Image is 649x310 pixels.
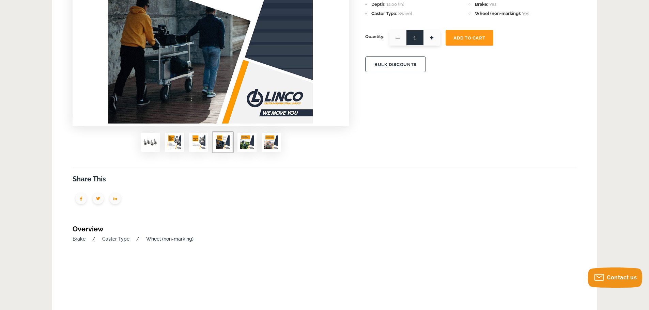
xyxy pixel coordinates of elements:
span: Add To Cart [453,35,485,40]
span: 12.00 (in) [386,2,404,7]
span: — [389,30,406,46]
img: LINCO Replacement Swivel Casters with Threaded Stem 3" - Set of 4 (440 LBS Cap Combined) [216,135,230,149]
h3: Share This [73,174,577,184]
span: Swivel [398,11,412,16]
img: LINCO Replacement Swivel Casters with Threaded Stem 3" - Set of 4 (440 LBS Cap Combined) [143,135,157,149]
span: Yes [489,2,496,7]
span: Caster Type [371,11,397,16]
a: Wheel (non-marking) [146,236,194,242]
button: BULK DISCOUNTS [365,56,426,72]
a: Brake [73,236,86,242]
button: Contact us [588,267,642,288]
span: Depth [371,2,385,7]
a: / [136,236,139,242]
img: group-1949.png [90,191,107,208]
img: LINCO Replacement Swivel Casters with Threaded Stem 3" - Set of 4 (440 LBS Cap Combined) [192,135,205,149]
img: group-1950.png [73,191,90,208]
img: LINCO Replacement Swivel Casters with Threaded Stem 3" - Set of 4 (440 LBS Cap Combined) [168,135,181,149]
span: Quantity [365,30,384,44]
span: Wheel (non-marking) [475,11,521,16]
img: LINCO Replacement Swivel Casters with Threaded Stem 3" - Set of 4 (440 LBS Cap Combined) [264,135,278,149]
a: Caster Type [102,236,129,242]
span: Brake [475,2,488,7]
span: Yes [522,11,529,16]
span: Contact us [607,274,637,281]
img: LINCO Replacement Swivel Casters with Threaded Stem 3" - Set of 4 (440 LBS Cap Combined) [240,135,254,149]
a: Overview [73,225,104,233]
span: + [423,30,441,46]
a: / [92,236,95,242]
img: group-1951.png [107,191,124,208]
button: Add To Cart [446,30,493,46]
